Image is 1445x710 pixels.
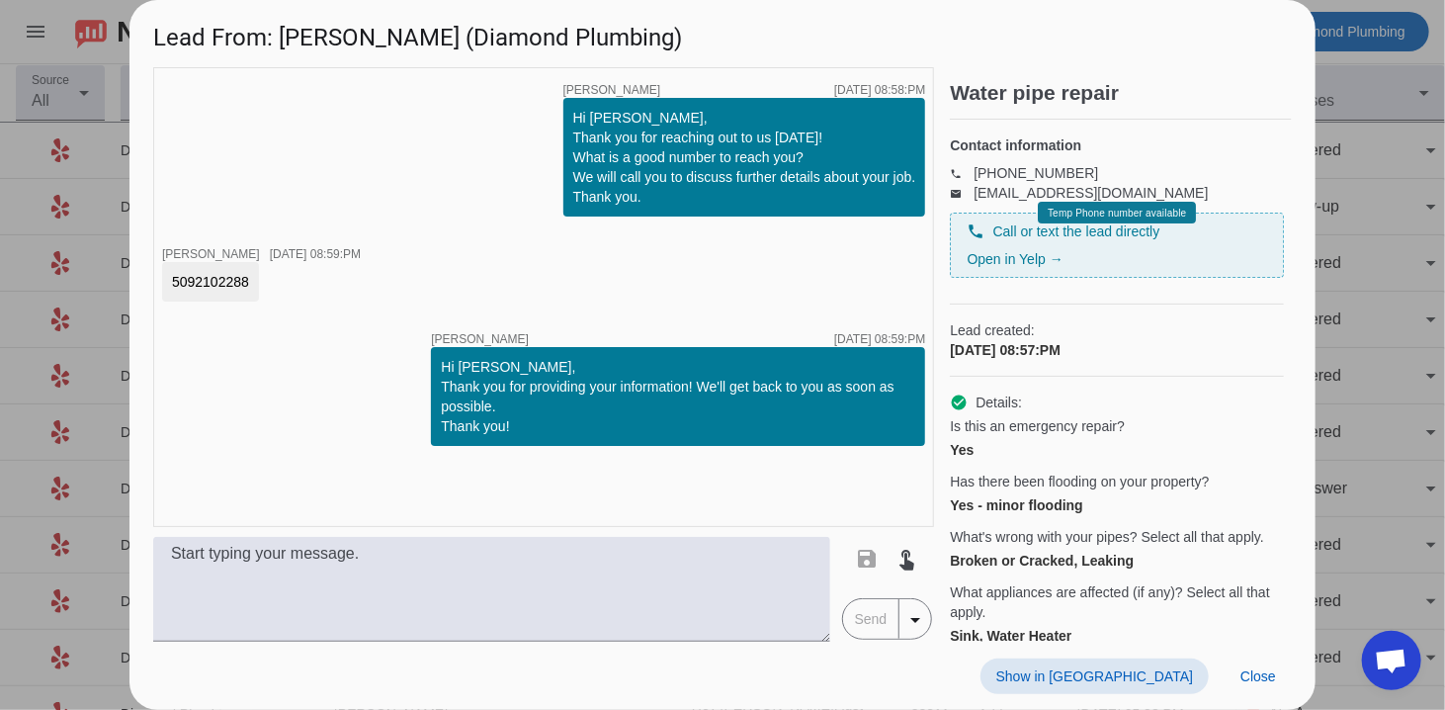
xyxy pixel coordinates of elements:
h2: Water pipe repair [950,83,1292,103]
span: Close [1240,668,1276,684]
mat-icon: email [950,188,974,198]
span: Call or text the lead directly [992,222,1159,241]
button: Close [1225,659,1292,694]
mat-icon: check_circle [950,394,968,411]
mat-icon: phone [950,168,974,178]
div: [DATE] 08:59:PM [270,248,361,260]
div: [DATE] 08:57:PM [950,340,1284,360]
mat-icon: arrow_drop_down [903,608,927,632]
span: Temp Phone number available [1048,208,1186,219]
span: [PERSON_NAME] [431,333,529,345]
span: Lead created: [950,320,1284,340]
span: [PERSON_NAME] [563,84,661,96]
div: Hi [PERSON_NAME], Thank you for providing your information! We'll get back to you as soon as poss... [441,357,915,436]
mat-icon: phone [967,222,984,240]
a: [EMAIL_ADDRESS][DOMAIN_NAME] [974,185,1208,201]
a: Open in Yelp → [967,251,1062,267]
h4: Contact information [950,135,1284,155]
span: Details: [976,393,1022,412]
div: Yes - minor flooding [950,495,1284,515]
div: Yes [950,440,1284,460]
mat-icon: touch_app [895,547,919,571]
div: Hi [PERSON_NAME], Thank you for reaching out to us [DATE]! What is a good number to reach you? We... [573,108,916,207]
div: Broken or Cracked, Leaking [950,551,1284,571]
div: [DATE] 08:59:PM [834,333,925,345]
div: Open chat [1362,631,1421,690]
span: Show in [GEOGRAPHIC_DATA] [996,668,1193,684]
span: What's wrong with your pipes? Select all that apply. [950,527,1264,547]
span: What appliances are affected (if any)? Select all that apply. [950,582,1284,622]
span: Has there been flooding on your property? [950,472,1209,491]
button: Show in [GEOGRAPHIC_DATA] [980,659,1209,694]
a: [PHONE_NUMBER] [974,165,1098,181]
div: Sink, Water Heater [950,626,1284,646]
div: [DATE] 08:58:PM [834,84,925,96]
span: Is this an emergency repair? [950,416,1125,436]
div: 5092102288 [172,272,249,292]
span: [PERSON_NAME] [162,247,260,261]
